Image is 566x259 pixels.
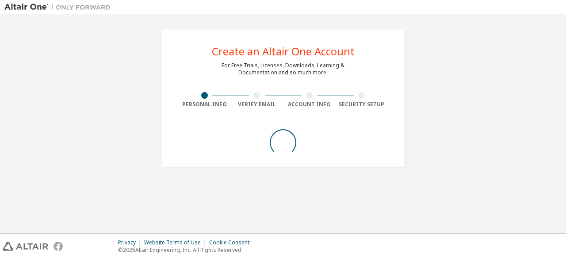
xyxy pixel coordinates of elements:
div: For Free Trials, Licenses, Downloads, Learning & Documentation and so much more. [222,62,344,76]
div: Website Terms of Use [144,239,209,246]
img: facebook.svg [54,242,63,251]
div: Personal Info [178,101,231,108]
div: Create an Altair One Account [212,46,355,57]
div: Cookie Consent [209,239,255,246]
div: Verify Email [231,101,283,108]
p: © 2025 Altair Engineering, Inc. All Rights Reserved. [118,246,255,254]
div: Account Info [283,101,336,108]
img: Altair One [4,3,115,12]
img: altair_logo.svg [3,242,48,251]
div: Privacy [118,239,144,246]
div: Security Setup [336,101,388,108]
